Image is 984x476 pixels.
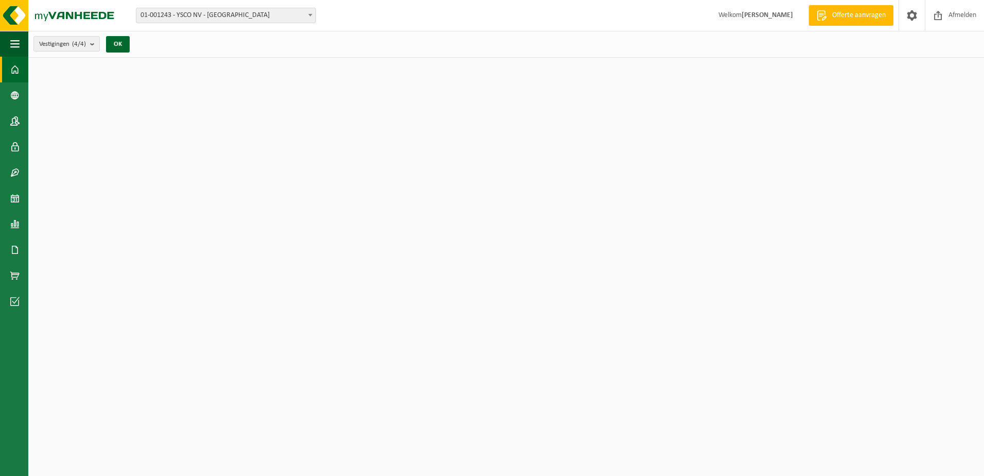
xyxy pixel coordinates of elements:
span: 01-001243 - YSCO NV - LANGEMARK [136,8,315,23]
button: Vestigingen(4/4) [33,36,100,52]
button: OK [106,36,130,53]
a: Offerte aanvragen [809,5,893,26]
strong: [PERSON_NAME] [742,11,793,19]
count: (4/4) [72,41,86,47]
span: Offerte aanvragen [830,10,888,21]
span: Vestigingen [39,37,86,52]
